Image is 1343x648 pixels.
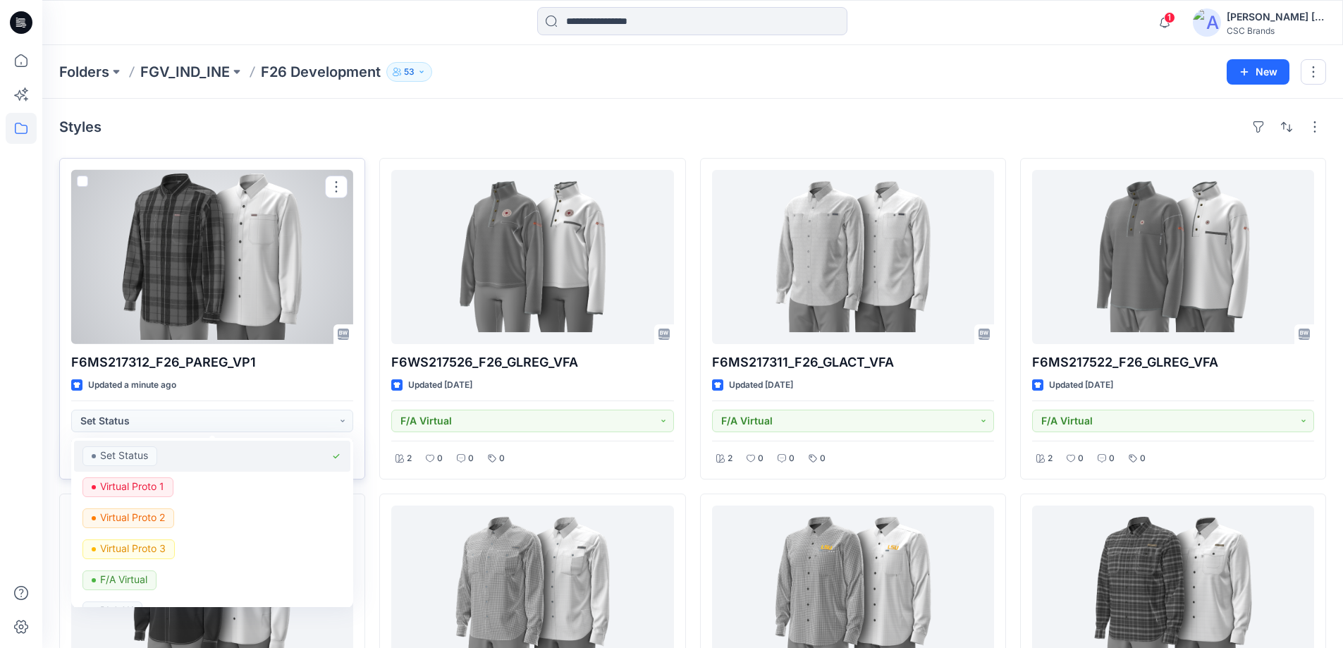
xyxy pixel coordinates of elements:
p: 0 [1109,451,1115,466]
p: 0 [758,451,764,466]
p: 53 [404,64,415,80]
p: F6MS217312_F26_PAREG_VP1 [71,353,353,372]
p: 0 [1078,451,1084,466]
button: 53 [386,62,432,82]
a: F6MS217312_F26_PAREG_VP1 [71,170,353,344]
p: F26 Development [261,62,381,82]
a: F6WS217526_F26_GLREG_VFA [391,170,673,344]
p: Virtual Proto 1 [100,477,164,496]
p: F6MS217311_F26_GLACT_VFA [712,353,994,372]
a: F6MS217522_F26_GLREG_VFA [1032,170,1314,344]
div: [PERSON_NAME] [PERSON_NAME] [1227,8,1325,25]
p: 0 [1140,451,1146,466]
img: avatar [1193,8,1221,37]
p: 2 [1048,451,1053,466]
span: 1 [1164,12,1175,23]
p: 0 [499,451,505,466]
p: 0 [789,451,795,466]
p: F6MS217522_F26_GLREG_VFA [1032,353,1314,372]
p: 2 [728,451,732,466]
div: CSC Brands [1227,25,1325,36]
p: Virtual Proto 2 [100,508,165,527]
a: Folders [59,62,109,82]
p: Updated [DATE] [1049,378,1113,393]
a: F6MS217311_F26_GLACT_VFA [712,170,994,344]
button: New [1227,59,1289,85]
h4: Styles [59,118,102,135]
p: 2 [407,451,412,466]
p: Set Status [100,446,148,465]
p: Updated a minute ago [88,378,176,393]
p: F6WS217526_F26_GLREG_VFA [391,353,673,372]
p: Virtual Proto 3 [100,539,166,558]
p: Updated [DATE] [408,378,472,393]
p: 0 [820,451,826,466]
p: 0 [468,451,474,466]
p: F/A Virtual [100,570,147,589]
a: FGV_IND_INE [140,62,230,82]
p: Updated [DATE] [729,378,793,393]
p: BLOCK [100,601,133,620]
p: 0 [437,451,443,466]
